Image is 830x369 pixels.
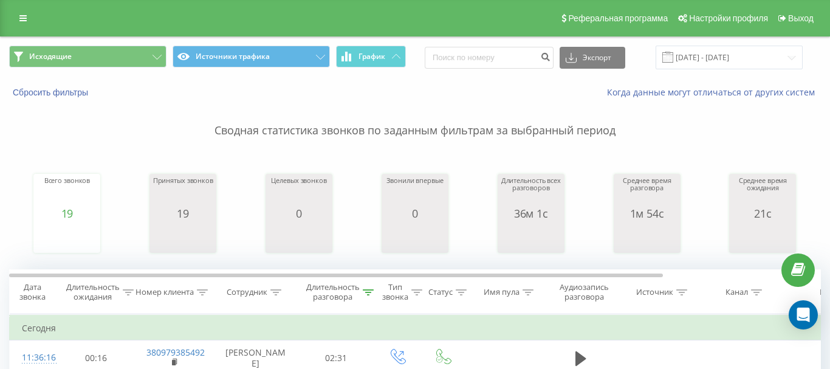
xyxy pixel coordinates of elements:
span: График [358,52,385,61]
span: Исходящие [29,52,72,61]
span: Выход [788,13,814,23]
div: Сотрудник [227,288,267,298]
button: Сбросить фильтры [9,87,94,98]
div: Среднее время ожидания [732,177,793,207]
div: Звонили впервые [386,177,443,207]
span: Настройки профиля [689,13,768,23]
span: Реферальная программа [568,13,668,23]
p: Сводная статистика звонков по заданным фильтрам за выбранный период [9,98,821,139]
div: Принятых звонков [153,177,213,207]
div: 0 [386,207,443,219]
button: Источники трафика [173,46,330,67]
div: Статус [428,288,453,298]
a: 380979385492 [146,347,205,358]
div: Среднее время разговора [617,177,677,207]
a: Когда данные могут отличаться от других систем [607,86,821,98]
div: 36м 1с [501,207,561,219]
input: Поиск по номеру [425,47,554,69]
div: Номер клиента [135,288,194,298]
div: Длительность разговора [306,282,360,303]
div: 0 [271,207,326,219]
div: Длительность ожидания [66,282,120,303]
div: 1м 54с [617,207,677,219]
button: Исходящие [9,46,166,67]
div: Дата звонка [10,282,55,303]
div: 19 [44,207,91,219]
button: График [336,46,406,67]
div: 19 [153,207,213,219]
div: Целевых звонков [271,177,326,207]
div: Аудиозапись разговора [555,282,614,303]
div: Open Intercom Messenger [789,300,818,329]
div: Канал [725,288,748,298]
div: Всего звонков [44,177,91,207]
div: Имя пула [484,288,520,298]
button: Экспорт [560,47,625,69]
div: 21с [732,207,793,219]
div: Источник [636,288,673,298]
div: Тип звонка [382,282,408,303]
div: Длительность всех разговоров [501,177,561,207]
